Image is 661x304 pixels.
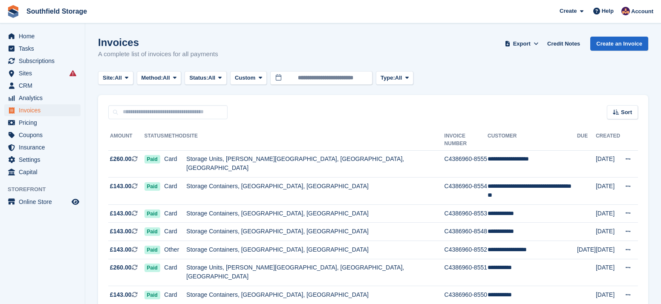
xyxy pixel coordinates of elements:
[164,204,186,223] td: Card
[19,141,70,153] span: Insurance
[98,49,218,59] p: A complete list of invoices for all payments
[186,259,444,286] td: Storage Units, [PERSON_NAME][GEOGRAPHIC_DATA], [GEOGRAPHIC_DATA], [GEOGRAPHIC_DATA]
[110,182,132,191] span: £143.00
[186,150,444,178] td: Storage Units, [PERSON_NAME][GEOGRAPHIC_DATA], [GEOGRAPHIC_DATA], [GEOGRAPHIC_DATA]
[596,150,620,178] td: [DATE]
[596,178,620,205] td: [DATE]
[4,104,81,116] a: menu
[110,263,132,272] span: £260.00
[189,74,208,82] span: Status:
[445,259,488,286] td: C4386960-8551
[164,150,186,178] td: Card
[164,259,186,286] td: Card
[19,117,70,129] span: Pricing
[4,166,81,178] a: menu
[23,4,90,18] a: Southfield Storage
[70,197,81,207] a: Preview store
[445,150,488,178] td: C4386960-8555
[4,117,81,129] a: menu
[19,30,70,42] span: Home
[110,245,132,254] span: £143.00
[376,71,413,85] button: Type: All
[8,185,85,194] span: Storefront
[4,129,81,141] a: menu
[144,209,160,218] span: Paid
[108,129,144,151] th: Amount
[19,196,70,208] span: Online Store
[69,70,76,77] i: Smart entry sync failures have occurred
[577,129,596,151] th: Due
[186,204,444,223] td: Storage Containers, [GEOGRAPHIC_DATA], [GEOGRAPHIC_DATA]
[513,40,531,48] span: Export
[596,204,620,223] td: [DATE]
[110,209,132,218] span: £143.00
[4,80,81,92] a: menu
[503,37,540,51] button: Export
[186,178,444,205] td: Storage Containers, [GEOGRAPHIC_DATA], [GEOGRAPHIC_DATA]
[19,67,70,79] span: Sites
[144,264,160,272] span: Paid
[235,74,255,82] span: Custom
[4,55,81,67] a: menu
[164,129,186,151] th: Method
[141,74,163,82] span: Method:
[115,74,122,82] span: All
[144,129,165,151] th: Status
[19,80,70,92] span: CRM
[4,67,81,79] a: menu
[19,43,70,54] span: Tasks
[445,204,488,223] td: C4386960-8553
[98,37,218,48] h1: Invoices
[19,55,70,67] span: Subscriptions
[144,291,160,299] span: Paid
[381,74,395,82] span: Type:
[631,7,653,16] span: Account
[137,71,182,85] button: Method: All
[110,155,132,163] span: £260.00
[445,129,488,151] th: Invoice Number
[4,30,81,42] a: menu
[445,223,488,241] td: C4386960-8548
[621,7,630,15] img: Sharon Law
[103,74,115,82] span: Site:
[4,92,81,104] a: menu
[164,223,186,241] td: Card
[186,223,444,241] td: Storage Containers, [GEOGRAPHIC_DATA], [GEOGRAPHIC_DATA]
[110,227,132,236] span: £143.00
[7,5,20,18] img: stora-icon-8386f47178a22dfd0bd8f6a31ec36ba5ce8667c1dd55bd0f319d3a0aa187defe.svg
[230,71,267,85] button: Custom
[19,154,70,166] span: Settings
[596,223,620,241] td: [DATE]
[596,241,620,259] td: [DATE]
[4,196,81,208] a: menu
[602,7,614,15] span: Help
[144,155,160,163] span: Paid
[4,43,81,54] a: menu
[590,37,648,51] a: Create an Invoice
[445,241,488,259] td: C4386960-8552
[164,241,186,259] td: Other
[395,74,402,82] span: All
[164,178,186,205] td: Card
[577,241,596,259] td: [DATE]
[98,71,133,85] button: Site: All
[4,141,81,153] a: menu
[19,104,70,116] span: Invoices
[208,74,216,82] span: All
[596,129,620,151] th: Created
[445,178,488,205] td: C4386960-8554
[185,71,226,85] button: Status: All
[560,7,577,15] span: Create
[144,227,160,236] span: Paid
[186,129,444,151] th: Site
[544,37,583,51] a: Credit Notes
[596,259,620,286] td: [DATE]
[144,182,160,191] span: Paid
[144,246,160,254] span: Paid
[488,129,577,151] th: Customer
[19,129,70,141] span: Coupons
[4,154,81,166] a: menu
[163,74,170,82] span: All
[19,166,70,178] span: Capital
[621,108,632,117] span: Sort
